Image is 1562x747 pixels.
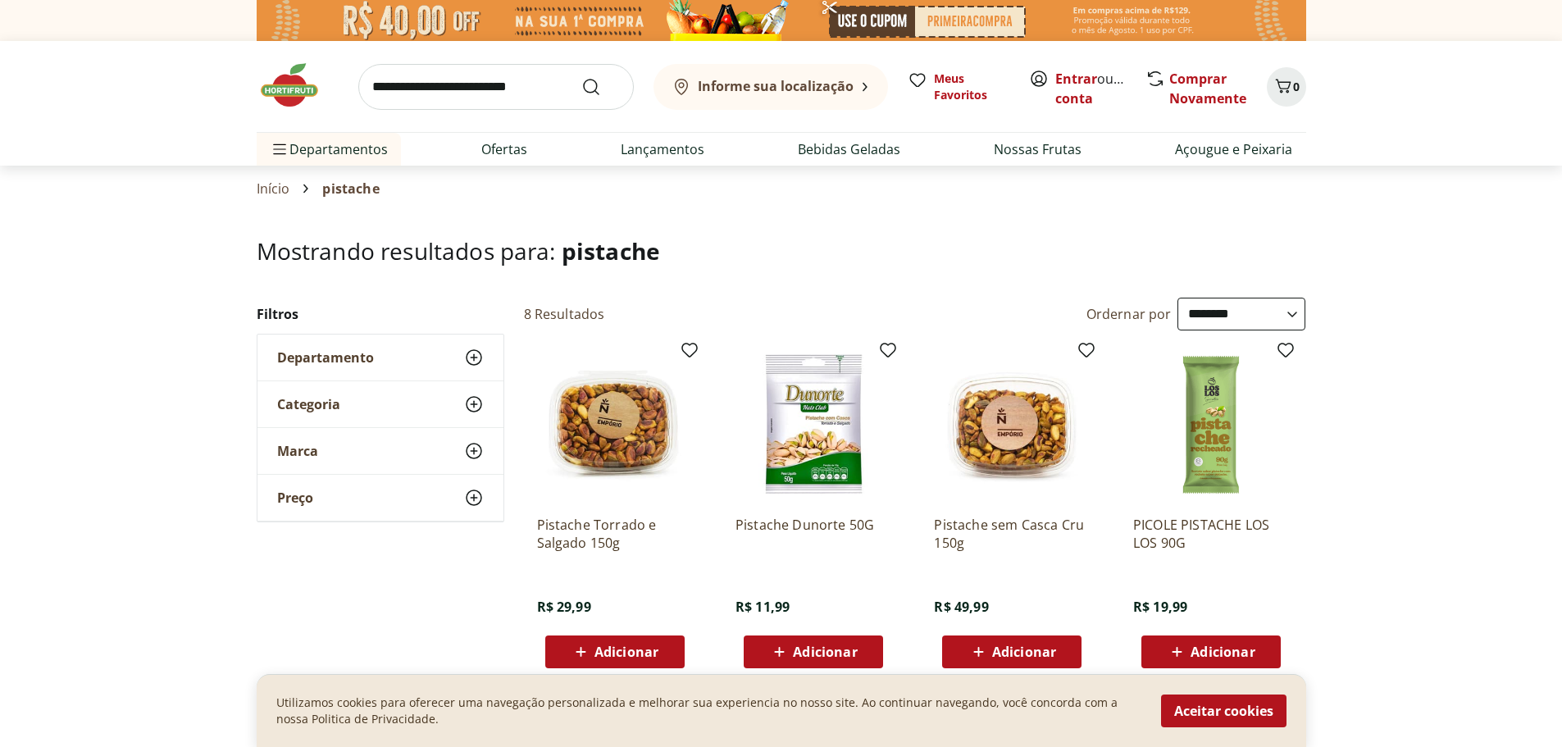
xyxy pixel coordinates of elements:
[277,396,340,412] span: Categoria
[1267,67,1306,107] button: Carrinho
[524,305,605,323] h2: 8 Resultados
[653,64,888,110] button: Informe sua localização
[908,71,1009,103] a: Meus Favoritos
[1055,69,1128,108] span: ou
[270,130,289,169] button: Menu
[735,347,891,503] img: Pistache Dunorte 50G
[698,77,854,95] b: Informe sua localização
[1133,347,1289,503] img: PICOLE PISTACHE LOS LOS 90G
[934,71,1009,103] span: Meus Favoritos
[322,181,379,196] span: pistache
[1161,695,1286,727] button: Aceitar cookies
[934,347,1090,503] img: Pistache sem Casca Cru 150g
[537,347,693,503] img: Pistache Torrado e Salgado 150g
[257,181,290,196] a: Início
[735,516,891,552] a: Pistache Dunorte 50G
[1133,516,1289,552] a: PICOLE PISTACHE LOS LOS 90G
[270,130,388,169] span: Departamentos
[276,695,1141,727] p: Utilizamos cookies para oferecer uma navegação personalizada e melhorar sua experiencia no nosso ...
[581,77,621,97] button: Submit Search
[994,139,1082,159] a: Nossas Frutas
[1133,598,1187,616] span: R$ 19,99
[1169,70,1246,107] a: Comprar Novamente
[1086,305,1172,323] label: Ordernar por
[1055,70,1145,107] a: Criar conta
[257,381,503,427] button: Categoria
[257,298,504,330] h2: Filtros
[358,64,634,110] input: search
[1293,79,1300,94] span: 0
[277,490,313,506] span: Preço
[621,139,704,159] a: Lançamentos
[562,235,660,266] span: pistache
[934,516,1090,552] a: Pistache sem Casca Cru 150g
[992,645,1056,658] span: Adicionar
[257,61,339,110] img: Hortifruti
[537,516,693,552] a: Pistache Torrado e Salgado 150g
[1191,645,1255,658] span: Adicionar
[481,139,527,159] a: Ofertas
[257,475,503,521] button: Preço
[798,139,900,159] a: Bebidas Geladas
[537,598,591,616] span: R$ 29,99
[934,598,988,616] span: R$ 49,99
[594,645,658,658] span: Adicionar
[793,645,857,658] span: Adicionar
[545,635,685,668] button: Adicionar
[277,443,318,459] span: Marca
[1055,70,1097,88] a: Entrar
[1175,139,1292,159] a: Açougue e Peixaria
[1141,635,1281,668] button: Adicionar
[942,635,1082,668] button: Adicionar
[257,428,503,474] button: Marca
[257,238,1306,264] h1: Mostrando resultados para:
[277,349,374,366] span: Departamento
[744,635,883,668] button: Adicionar
[257,335,503,380] button: Departamento
[735,598,790,616] span: R$ 11,99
